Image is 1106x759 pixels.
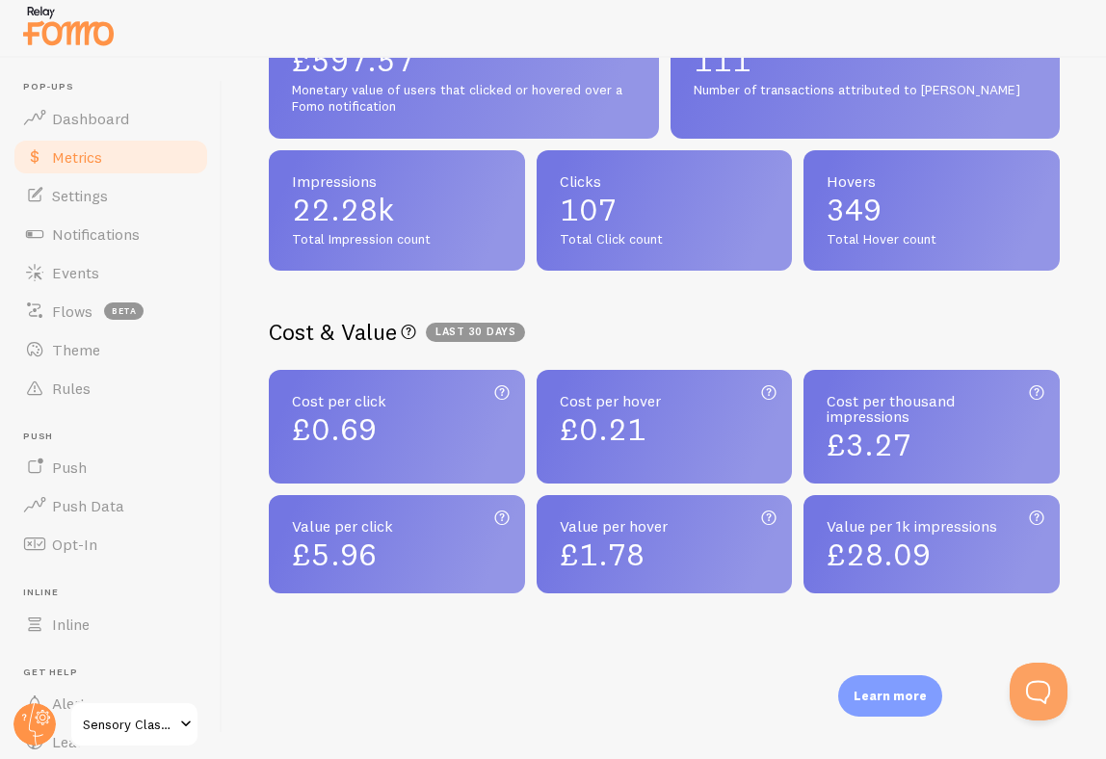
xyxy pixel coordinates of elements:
a: Theme [12,330,210,369]
span: 111 [694,45,1038,76]
span: Sensory Classroom [83,713,174,736]
a: Push Data [12,486,210,525]
span: Impressions [292,173,502,189]
span: Cost per hover [560,393,770,408]
a: Flows beta [12,292,210,330]
div: Learn more [838,675,942,717]
a: Opt-In [12,525,210,563]
span: Settings [52,186,108,205]
iframe: Help Scout Beacon - Open [1010,663,1067,720]
a: Alerts [12,684,210,722]
span: beta [104,302,144,320]
span: Clicks [560,173,770,189]
a: Events [12,253,210,292]
span: Events [52,263,99,282]
span: £0.69 [292,410,377,448]
span: Alerts [52,694,93,713]
h2: Cost & Value [269,317,1060,347]
a: Push [12,448,210,486]
span: Push Data [52,496,124,515]
span: Cost per thousand impressions [827,393,1037,424]
span: Dashboard [52,109,129,128]
span: £597.57 [292,45,636,76]
span: Value per click [292,518,502,534]
a: Sensory Classroom [69,701,199,747]
span: Metrics [52,147,102,167]
span: £0.21 [560,410,646,448]
span: Rules [52,379,91,398]
span: Hovers [827,173,1037,189]
span: Total Click count [560,231,770,249]
span: Number of transactions attributed to [PERSON_NAME] [694,82,1038,99]
span: Value per 1k impressions [827,518,1037,534]
span: Inline [52,615,90,634]
a: Settings [12,176,210,215]
span: Opt-In [52,535,97,554]
span: £28.09 [827,536,931,573]
a: Metrics [12,138,210,176]
a: Dashboard [12,99,210,138]
span: Notifications [52,224,140,244]
span: £1.78 [560,536,645,573]
span: Last 30 days [426,323,525,342]
a: Inline [12,605,210,643]
span: Push [52,458,87,477]
span: Flows [52,301,92,321]
span: Push [23,431,210,443]
span: Get Help [23,667,210,679]
a: Notifications [12,215,210,253]
span: £3.27 [827,426,911,463]
span: Pop-ups [23,81,210,93]
img: fomo-relay-logo-orange.svg [20,1,117,50]
span: 22.28k [292,195,502,225]
span: 107 [560,195,770,225]
span: Total Impression count [292,231,502,249]
span: Monetary value of users that clicked or hovered over a Fomo notification [292,82,636,116]
span: Inline [23,587,210,599]
span: Cost per click [292,393,502,408]
span: £5.96 [292,536,377,573]
span: 349 [827,195,1037,225]
span: Value per hover [560,518,770,534]
span: Theme [52,340,100,359]
span: Total Hover count [827,231,1037,249]
p: Learn more [854,687,927,705]
a: Rules [12,369,210,407]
